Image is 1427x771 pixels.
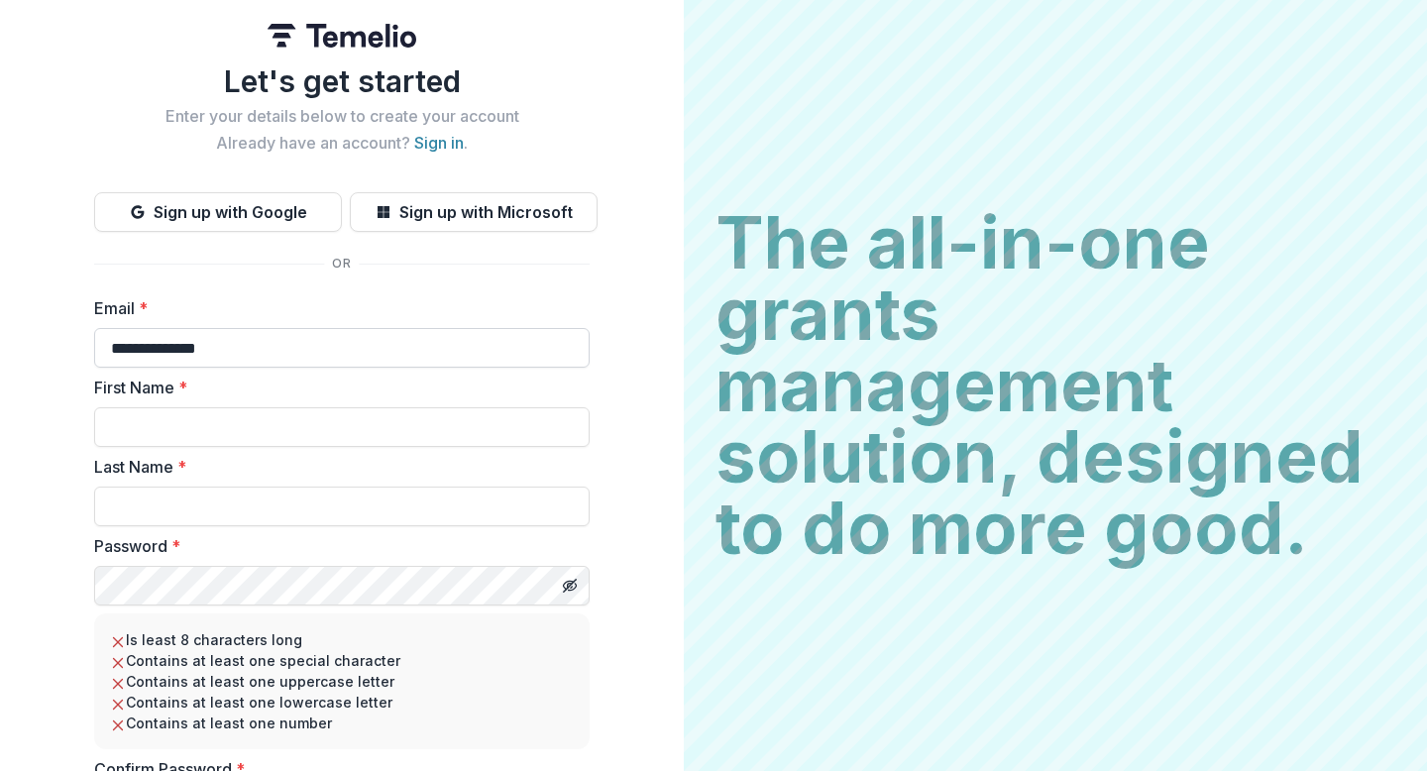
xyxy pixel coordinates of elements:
[414,133,464,153] a: Sign in
[94,534,578,558] label: Password
[110,629,574,650] li: Is least 8 characters long
[110,692,574,713] li: Contains at least one lowercase letter
[94,192,342,232] button: Sign up with Google
[554,570,586,602] button: Toggle password visibility
[94,455,578,479] label: Last Name
[350,192,598,232] button: Sign up with Microsoft
[268,24,416,48] img: Temelio
[110,671,574,692] li: Contains at least one uppercase letter
[110,713,574,733] li: Contains at least one number
[94,296,578,320] label: Email
[94,134,590,153] h2: Already have an account? .
[94,107,590,126] h2: Enter your details below to create your account
[94,63,590,99] h1: Let's get started
[94,376,578,399] label: First Name
[110,650,574,671] li: Contains at least one special character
